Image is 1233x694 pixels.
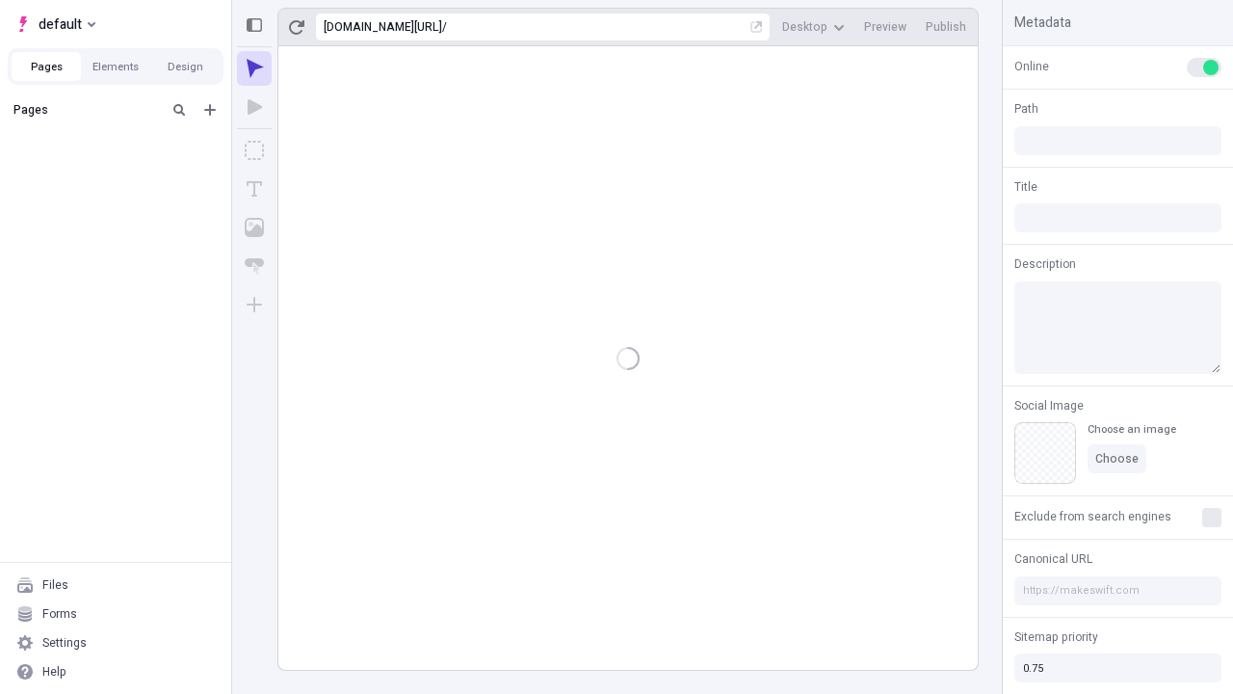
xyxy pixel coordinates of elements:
[1014,508,1171,525] span: Exclude from search engines
[864,19,906,35] span: Preview
[324,19,442,35] div: [URL][DOMAIN_NAME]
[81,52,150,81] button: Elements
[1095,451,1139,467] span: Choose
[39,13,82,36] span: default
[1014,100,1038,118] span: Path
[926,19,966,35] span: Publish
[42,606,77,622] div: Forms
[856,13,914,41] button: Preview
[1088,444,1146,473] button: Choose
[1014,178,1037,196] span: Title
[918,13,974,41] button: Publish
[12,52,81,81] button: Pages
[237,249,272,283] button: Button
[237,133,272,168] button: Box
[42,635,87,651] div: Settings
[1014,397,1084,414] span: Social Image
[782,19,827,35] span: Desktop
[150,52,220,81] button: Design
[1088,422,1176,437] div: Choose an image
[1014,255,1076,273] span: Description
[1014,58,1049,75] span: Online
[13,102,160,118] div: Pages
[42,664,66,680] div: Help
[1014,550,1092,568] span: Canonical URL
[237,172,272,206] button: Text
[1014,628,1098,646] span: Sitemap priority
[442,19,447,35] div: /
[198,98,222,121] button: Add new
[237,210,272,245] button: Image
[8,10,103,39] button: Select site
[1014,576,1221,605] input: https://makeswift.com
[42,577,68,593] div: Files
[774,13,853,41] button: Desktop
